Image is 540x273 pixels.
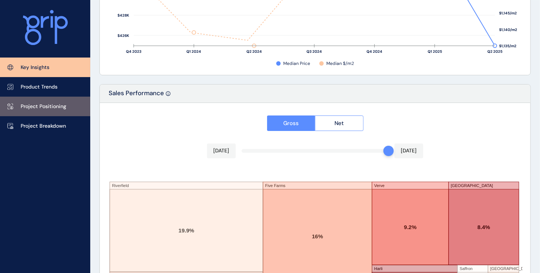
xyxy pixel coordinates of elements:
[21,83,57,91] p: Product Trends
[499,27,518,32] text: $1,140/m2
[109,89,164,103] p: Sales Performance
[267,115,315,131] button: Gross
[334,120,344,127] span: Net
[21,64,49,71] p: Key Insights
[499,44,517,48] text: $1,135/m2
[213,147,229,155] p: [DATE]
[327,61,354,67] span: Median $/m2
[499,11,517,15] text: $1,145/m2
[21,103,66,110] p: Project Positioning
[21,122,66,130] p: Project Breakdown
[284,61,311,67] span: Median Price
[283,120,299,127] span: Gross
[315,115,364,131] button: Net
[401,147,417,155] p: [DATE]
